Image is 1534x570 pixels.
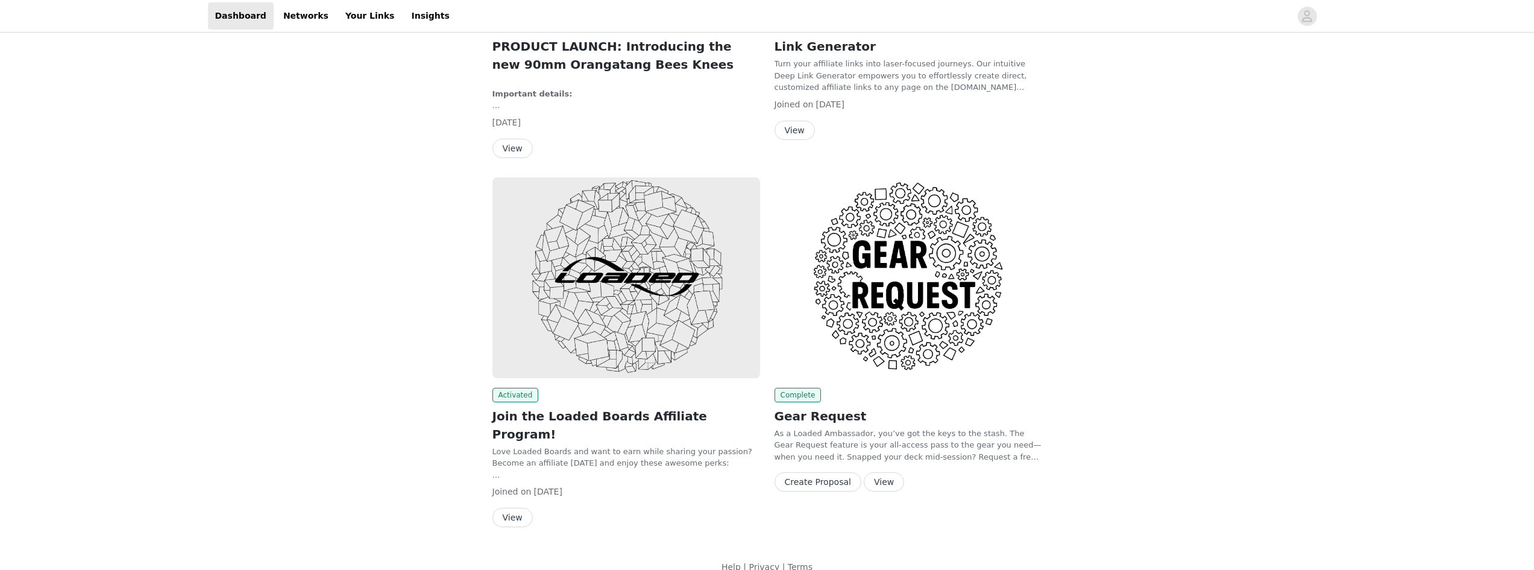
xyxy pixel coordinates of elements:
[775,121,815,140] button: View
[775,388,822,402] span: Complete
[775,126,815,135] a: View
[492,508,533,527] button: View
[1301,7,1313,26] div: avatar
[492,118,521,127] span: [DATE]
[492,487,532,496] span: Joined on
[775,100,814,109] span: Joined on
[492,37,760,74] h2: PRODUCT LAUNCH: Introducing the new 90mm Orangatang Bees Knees
[492,139,533,158] button: View
[864,478,904,487] a: View
[492,388,539,402] span: Activated
[492,144,533,153] a: View
[338,2,402,30] a: Your Links
[775,472,861,492] button: Create Proposal
[492,407,760,443] h2: Join the Loaded Boards Affiliate Program!
[775,37,1042,55] h2: Link Generator
[492,513,533,522] a: View
[775,58,1042,93] p: Turn your affiliate links into laser-focused journeys. Our intuitive Deep Link Generator empowers...
[775,177,1042,378] img: Loaded Boards
[775,428,1042,463] p: As a Loaded Ambassador, you’ve got the keys to the stash. The Gear Request feature is your all-ac...
[534,487,562,496] span: [DATE]
[864,472,904,492] button: View
[816,100,844,109] span: [DATE]
[404,2,456,30] a: Insights
[208,2,274,30] a: Dashboard
[492,177,760,378] img: Loaded Boards
[492,446,760,469] p: Love Loaded Boards and want to earn while sharing your passion? Become an affiliate [DATE] and en...
[492,89,573,98] strong: Important details:
[276,2,336,30] a: Networks
[775,407,1042,425] h2: Gear Request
